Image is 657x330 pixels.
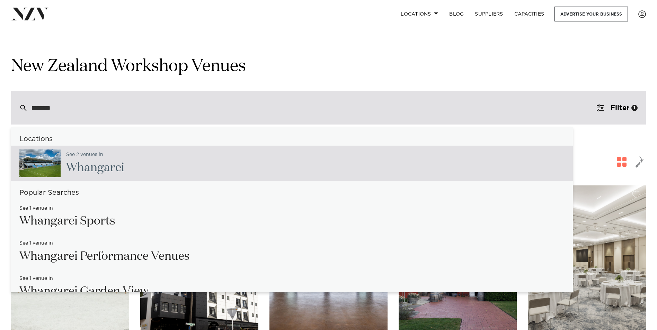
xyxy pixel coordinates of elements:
h2: ei [66,160,124,176]
img: HEtHC0FWebNChfLimeXaWoRy6AqazFwkWdFcbUgj.jpg [19,149,61,177]
span: Whangar [19,250,69,262]
small: See 1 venue in [19,241,53,246]
h2: ei Performance Venues [19,249,190,264]
span: Whangar [19,285,69,297]
a: Locations [395,7,444,21]
h2: ei Sports [19,213,115,229]
h6: Popular Searches [11,189,573,196]
small: See 2 venues in [66,152,103,157]
h2: ei Garden View [19,284,149,299]
a: Advertise your business [554,7,628,21]
span: Filter [611,104,629,111]
img: nzv-logo.png [11,8,49,20]
a: SUPPLIERS [469,7,508,21]
h1: New Zealand Workshop Venues [11,56,646,77]
div: 1 [631,105,638,111]
a: BLOG [444,7,469,21]
a: Capacities [509,7,550,21]
button: Filter1 [588,91,646,125]
span: Whangar [19,215,69,227]
small: See 1 venue in [19,276,53,281]
small: See 1 venue in [19,206,53,211]
span: Whangar [66,162,115,174]
h6: Locations [11,136,573,143]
